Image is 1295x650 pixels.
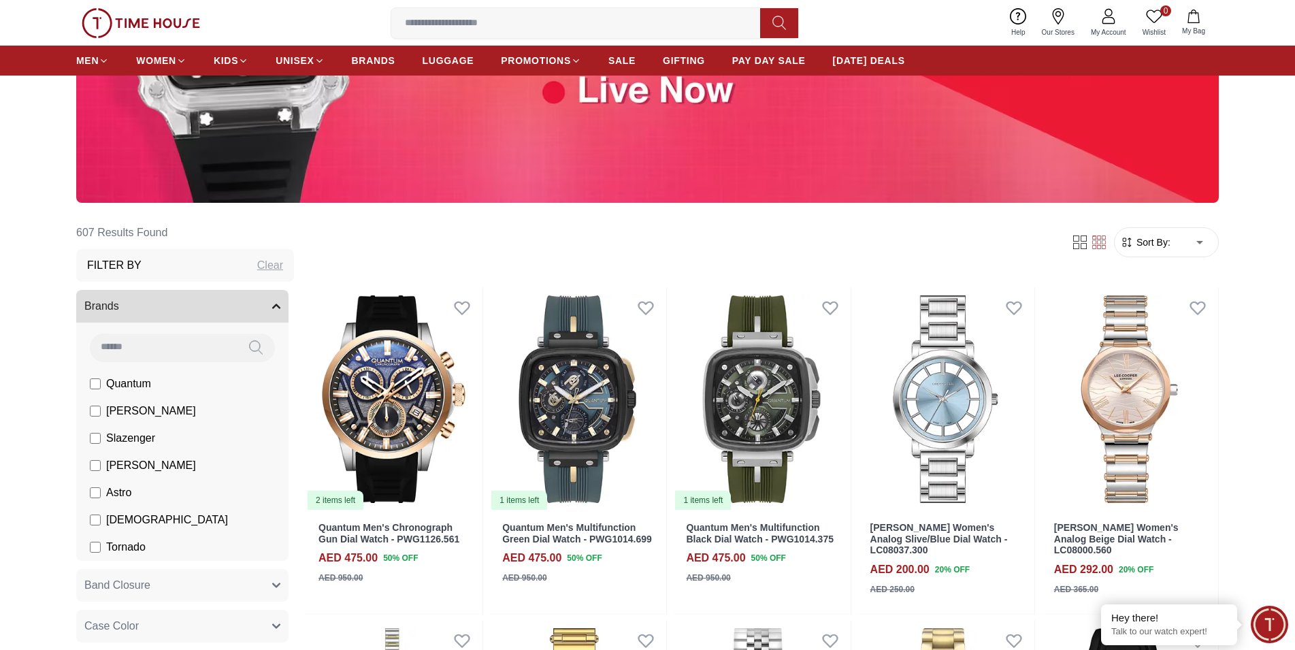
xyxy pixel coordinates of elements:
[1137,27,1171,37] span: Wishlist
[90,487,101,498] input: Astro
[502,550,561,566] h4: AED 475.00
[1054,583,1098,596] div: AED 365.00
[732,48,806,73] a: PAY DAY SALE
[1111,626,1227,638] p: Talk to our watch expert!
[82,8,200,38] img: ...
[751,552,786,564] span: 50 % OFF
[352,54,395,67] span: BRANDS
[1036,27,1080,37] span: Our Stores
[1134,5,1174,40] a: 0Wishlist
[608,48,636,73] a: SALE
[502,572,546,584] div: AED 950.00
[106,539,146,555] span: Tornado
[663,48,705,73] a: GIFTING
[1160,5,1171,16] span: 0
[1120,235,1170,249] button: Sort By:
[90,433,101,444] input: Slazenger
[76,48,109,73] a: MEN
[423,54,474,67] span: LUGGAGE
[305,287,482,511] img: Quantum Men's Chronograph Gun Dial Watch - PWG1126.561
[686,522,834,545] a: Quantum Men's Multifunction Black Dial Watch - PWG1014.375
[318,550,378,566] h4: AED 475.00
[106,430,155,446] span: Slazenger
[90,460,101,471] input: [PERSON_NAME]
[1111,611,1227,625] div: Hey there!
[1119,564,1153,576] span: 20 % OFF
[276,48,324,73] a: UNISEX
[84,298,119,314] span: Brands
[1174,7,1213,39] button: My Bag
[686,550,745,566] h4: AED 475.00
[857,287,1034,511] img: Lee Cooper Women's Analog Slive/Blue Dial Watch - LC08037.300
[106,403,196,419] span: [PERSON_NAME]
[106,457,196,474] span: [PERSON_NAME]
[935,564,970,576] span: 20 % OFF
[870,522,1008,556] a: [PERSON_NAME] Women's Analog Slive/Blue Dial Watch - LC08037.300
[1034,5,1083,40] a: Our Stores
[90,515,101,525] input: [DEMOGRAPHIC_DATA]
[90,378,101,389] input: Quantum
[608,54,636,67] span: SALE
[675,491,731,510] div: 1 items left
[501,54,571,67] span: PROMOTIONS
[1006,27,1031,37] span: Help
[90,542,101,553] input: Tornado
[276,54,314,67] span: UNISEX
[489,287,666,511] img: Quantum Men's Multifunction Green Dial Watch - PWG1014.699
[106,485,131,501] span: Astro
[672,287,850,511] a: Quantum Men's Multifunction Black Dial Watch - PWG1014.3751 items left
[567,552,602,564] span: 50 % OFF
[106,376,151,392] span: Quantum
[214,54,238,67] span: KIDS
[87,257,142,274] h3: Filter By
[76,290,289,323] button: Brands
[1040,287,1218,511] img: Lee Cooper Women's Analog Beige Dial Watch - LC08000.560
[318,522,459,545] a: Quantum Men's Chronograph Gun Dial Watch - PWG1126.561
[870,583,915,596] div: AED 250.00
[1134,235,1170,249] span: Sort By:
[214,48,248,73] a: KIDS
[305,287,482,511] a: Quantum Men's Chronograph Gun Dial Watch - PWG1126.5612 items left
[502,522,652,545] a: Quantum Men's Multifunction Green Dial Watch - PWG1014.699
[84,577,150,594] span: Band Closure
[489,287,666,511] a: Quantum Men's Multifunction Green Dial Watch - PWG1014.6991 items left
[1177,26,1211,36] span: My Bag
[732,54,806,67] span: PAY DAY SALE
[352,48,395,73] a: BRANDS
[1251,606,1288,643] div: Chat Widget
[1054,522,1179,556] a: [PERSON_NAME] Women's Analog Beige Dial Watch - LC08000.560
[870,562,930,578] h4: AED 200.00
[833,54,905,67] span: [DATE] DEALS
[76,569,289,602] button: Band Closure
[90,406,101,417] input: [PERSON_NAME]
[1003,5,1034,40] a: Help
[318,572,363,584] div: AED 950.00
[136,54,176,67] span: WOMEN
[76,54,99,67] span: MEN
[76,216,294,249] h6: 607 Results Found
[257,257,283,274] div: Clear
[423,48,474,73] a: LUGGAGE
[672,287,850,511] img: Quantum Men's Multifunction Black Dial Watch - PWG1014.375
[76,610,289,643] button: Case Color
[501,48,581,73] a: PROMOTIONS
[308,491,363,510] div: 2 items left
[136,48,186,73] a: WOMEN
[106,512,228,528] span: [DEMOGRAPHIC_DATA]
[491,491,547,510] div: 1 items left
[833,48,905,73] a: [DATE] DEALS
[663,54,705,67] span: GIFTING
[383,552,418,564] span: 50 % OFF
[1054,562,1113,578] h4: AED 292.00
[686,572,730,584] div: AED 950.00
[84,618,139,634] span: Case Color
[1085,27,1132,37] span: My Account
